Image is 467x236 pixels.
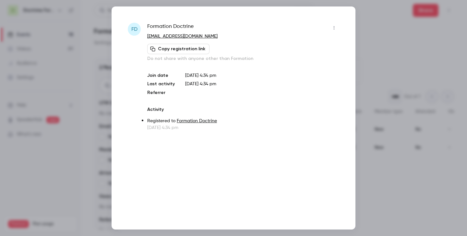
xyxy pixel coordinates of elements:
[147,72,175,79] p: Join date
[147,118,339,124] p: Registered to
[147,55,339,62] p: Do not share with anyone other than Formation
[147,124,339,131] p: [DATE] 4:34 pm
[185,72,339,79] p: [DATE] 4:34 pm
[185,82,216,86] span: [DATE] 4:34 pm
[131,25,138,33] span: FD
[147,44,210,54] button: Copy registration link
[147,89,175,96] p: Referrer
[147,34,218,39] a: [EMAIL_ADDRESS][DOMAIN_NAME]
[177,119,217,123] a: Formation Doctrine
[147,106,339,113] p: Activity
[147,23,194,33] span: Formation Doctrine
[147,81,175,88] p: Last activity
